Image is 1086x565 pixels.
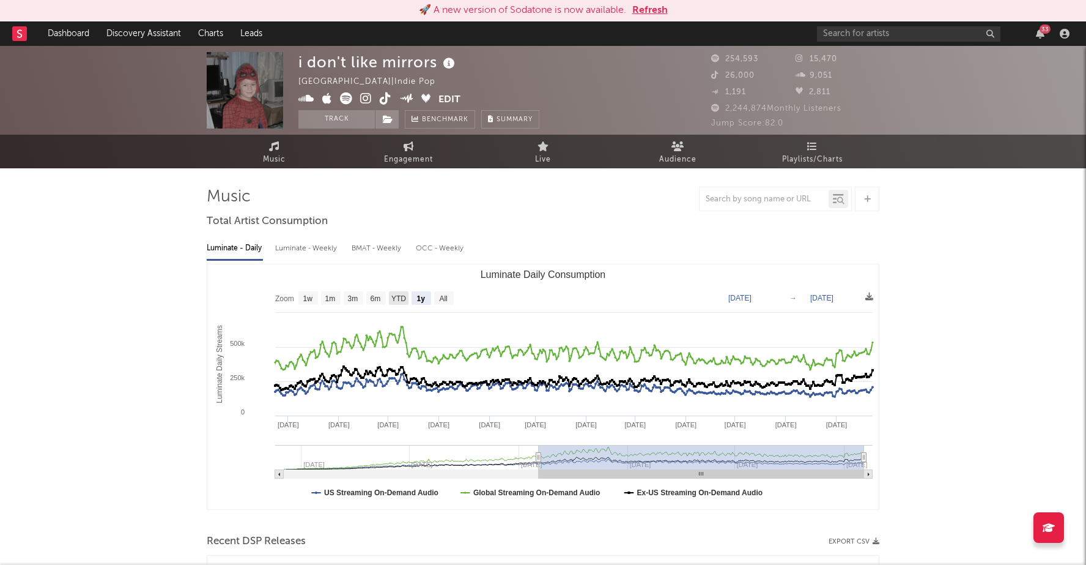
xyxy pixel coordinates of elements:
[676,421,697,428] text: [DATE]
[232,21,271,46] a: Leads
[230,374,245,381] text: 250k
[298,52,458,72] div: i don't like mirrors
[826,421,848,428] text: [DATE]
[782,152,843,167] span: Playlists/Charts
[637,488,763,497] text: Ex-US Streaming On-Demand Audio
[796,72,832,80] span: 9,051
[711,119,783,127] span: Jump Score: 82.0
[796,55,837,63] span: 15,470
[190,21,232,46] a: Charts
[328,421,350,428] text: [DATE]
[711,72,755,80] span: 26,000
[207,238,263,259] div: Luminate - Daily
[711,55,758,63] span: 254,593
[659,152,696,167] span: Audience
[278,421,299,428] text: [DATE]
[341,135,476,168] a: Engagement
[405,110,475,129] a: Benchmark
[98,21,190,46] a: Discovery Assistant
[275,238,339,259] div: Luminate - Weekly
[263,152,286,167] span: Music
[535,152,551,167] span: Live
[497,116,533,123] span: Summary
[377,421,399,428] text: [DATE]
[473,488,600,497] text: Global Streaming On-Demand Audio
[419,3,626,18] div: 🚀 A new version of Sodatone is now available.
[525,421,546,428] text: [DATE]
[725,421,746,428] text: [DATE]
[275,294,294,303] text: Zoom
[371,294,381,303] text: 6m
[1036,29,1044,39] button: 33
[207,534,306,549] span: Recent DSP Releases
[428,421,449,428] text: [DATE]
[796,88,830,96] span: 2,811
[416,238,465,259] div: OCC - Weekly
[700,195,829,204] input: Search by song name or URL
[303,294,313,303] text: 1w
[810,294,833,302] text: [DATE]
[829,538,879,545] button: Export CSV
[207,214,328,229] span: Total Artist Consumption
[207,135,341,168] a: Music
[39,21,98,46] a: Dashboard
[417,294,426,303] text: 1y
[745,135,879,168] a: Playlists/Charts
[298,75,449,89] div: [GEOGRAPHIC_DATA] | Indie Pop
[352,238,404,259] div: BMAT - Weekly
[476,135,610,168] a: Live
[422,113,468,127] span: Benchmark
[625,421,646,428] text: [DATE]
[230,340,245,347] text: 500k
[215,325,224,403] text: Luminate Daily Streams
[439,294,447,303] text: All
[817,26,1000,42] input: Search for artists
[324,488,438,497] text: US Streaming On-Demand Audio
[325,294,336,303] text: 1m
[438,92,460,108] button: Edit
[391,294,406,303] text: YTD
[298,110,375,129] button: Track
[481,110,539,129] button: Summary
[610,135,745,168] a: Audience
[1040,24,1051,34] div: 33
[728,294,752,302] text: [DATE]
[479,421,500,428] text: [DATE]
[348,294,358,303] text: 3m
[575,421,597,428] text: [DATE]
[241,408,245,416] text: 0
[711,105,841,113] span: 2,244,874 Monthly Listeners
[789,294,797,302] text: →
[846,461,868,468] text: [DATE]
[481,269,606,280] text: Luminate Daily Consumption
[632,3,668,18] button: Refresh
[711,88,746,96] span: 1,191
[384,152,433,167] span: Engagement
[207,264,879,509] svg: Luminate Daily Consumption
[775,421,797,428] text: [DATE]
